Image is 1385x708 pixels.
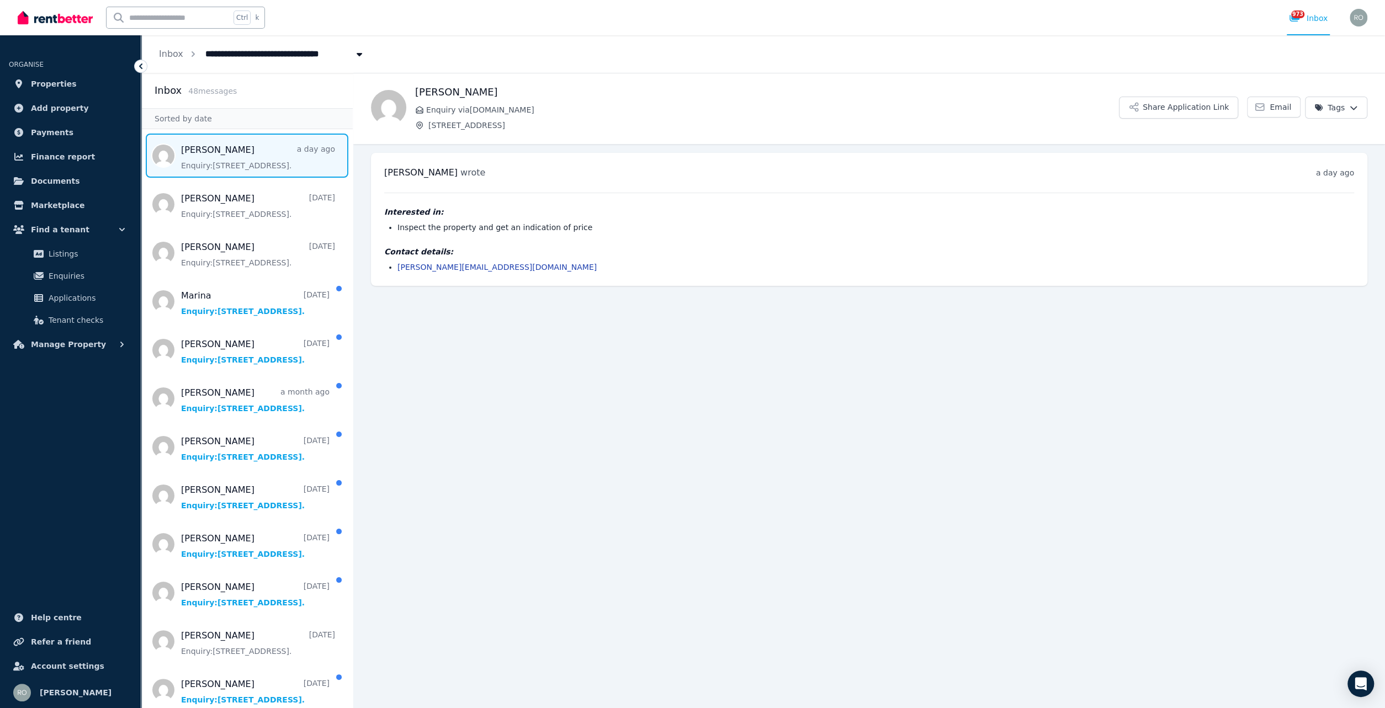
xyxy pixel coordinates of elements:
[426,104,1119,115] span: Enquiry via [DOMAIN_NAME]
[13,243,128,265] a: Listings
[428,120,1119,131] span: [STREET_ADDRESS]
[141,108,353,129] div: Sorted by date
[31,635,91,648] span: Refer a friend
[181,289,330,317] a: Marina[DATE]Enquiry:[STREET_ADDRESS].
[1291,10,1304,18] span: 973
[181,241,335,268] a: [PERSON_NAME][DATE]Enquiry:[STREET_ADDRESS].
[188,87,237,95] span: 48 message s
[31,174,80,188] span: Documents
[40,686,112,699] span: [PERSON_NAME]
[1314,102,1345,113] span: Tags
[31,102,89,115] span: Add property
[1347,670,1374,697] div: Open Intercom Messenger
[181,338,330,365] a: [PERSON_NAME][DATE]Enquiry:[STREET_ADDRESS].
[31,150,95,163] span: Finance report
[181,581,330,608] a: [PERSON_NAME][DATE]Enquiry:[STREET_ADDRESS].
[9,170,132,192] a: Documents
[9,194,132,216] a: Marketplace
[181,483,330,511] a: [PERSON_NAME][DATE]Enquiry:[STREET_ADDRESS].
[234,10,251,25] span: Ctrl
[1350,9,1367,26] img: Roy
[31,199,84,212] span: Marketplace
[159,49,183,59] a: Inbox
[9,61,44,68] span: ORGANISE
[141,35,383,73] nav: Breadcrumb
[31,223,89,236] span: Find a tenant
[1270,102,1291,113] span: Email
[384,167,458,178] span: [PERSON_NAME]
[31,77,77,91] span: Properties
[9,146,132,168] a: Finance report
[181,435,330,462] a: [PERSON_NAME][DATE]Enquiry:[STREET_ADDRESS].
[13,309,128,331] a: Tenant checks
[31,611,82,624] span: Help centre
[49,269,123,283] span: Enquiries
[397,222,1354,233] li: Inspect the property and get an indication of price
[1316,168,1354,177] time: a day ago
[13,684,31,701] img: Roy
[415,84,1119,100] h1: [PERSON_NAME]
[49,313,123,327] span: Tenant checks
[181,143,335,171] a: [PERSON_NAME]a day agoEnquiry:[STREET_ADDRESS].
[9,333,132,355] button: Manage Property
[31,659,104,673] span: Account settings
[13,287,128,309] a: Applications
[155,83,182,98] h2: Inbox
[9,97,132,119] a: Add property
[49,247,123,260] span: Listings
[31,338,106,351] span: Manage Property
[9,655,132,677] a: Account settings
[9,606,132,629] a: Help centre
[1247,97,1301,118] a: Email
[18,9,93,26] img: RentBetter
[181,532,330,560] a: [PERSON_NAME][DATE]Enquiry:[STREET_ADDRESS].
[9,631,132,653] a: Refer a friend
[255,13,259,22] span: k
[31,126,73,139] span: Payments
[397,263,597,272] a: [PERSON_NAME][EMAIL_ADDRESS][DOMAIN_NAME]
[460,167,485,178] span: wrote
[181,629,335,657] a: [PERSON_NAME][DATE]Enquiry:[STREET_ADDRESS].
[49,291,123,305] span: Applications
[1305,97,1367,119] button: Tags
[9,73,132,95] a: Properties
[9,121,132,143] a: Payments
[1289,13,1328,24] div: Inbox
[384,206,1354,217] h4: Interested in:
[181,192,335,220] a: [PERSON_NAME][DATE]Enquiry:[STREET_ADDRESS].
[181,678,330,705] a: [PERSON_NAME][DATE]Enquiry:[STREET_ADDRESS].
[9,219,132,241] button: Find a tenant
[13,265,128,287] a: Enquiries
[1119,97,1238,119] button: Share Application Link
[181,386,330,414] a: [PERSON_NAME]a month agoEnquiry:[STREET_ADDRESS].
[371,90,406,125] img: martina
[384,246,1354,257] h4: Contact details:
